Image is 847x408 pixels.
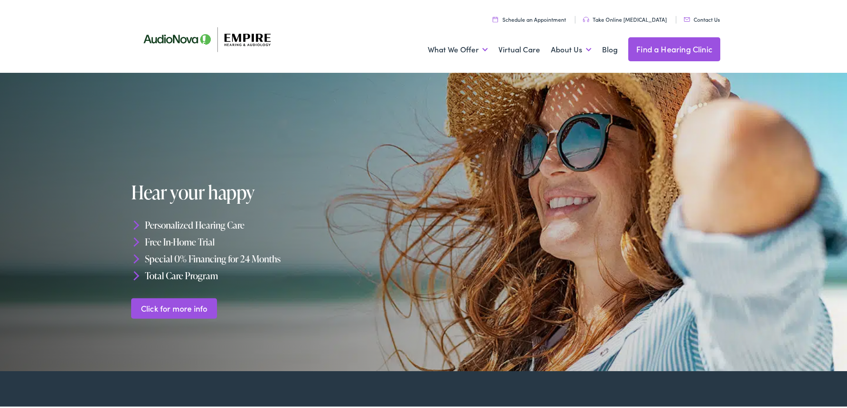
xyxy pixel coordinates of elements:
[551,32,591,64] a: About Us
[131,296,217,317] a: Click for more info
[428,32,488,64] a: What We Offer
[131,249,428,265] li: Special 0% Financing for 24 Months
[602,32,618,64] a: Blog
[131,215,428,232] li: Personalized Hearing Care
[583,14,667,21] a: Take Online [MEDICAL_DATA]
[131,180,401,201] h1: Hear your happy
[493,14,566,21] a: Schedule an Appointment
[493,15,498,20] img: utility icon
[131,232,428,249] li: Free In-Home Trial
[628,36,720,59] a: Find a Hearing Clinic
[583,15,589,20] img: utility icon
[498,32,540,64] a: Virtual Care
[684,14,720,21] a: Contact Us
[131,265,428,282] li: Total Care Program
[684,16,690,20] img: utility icon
